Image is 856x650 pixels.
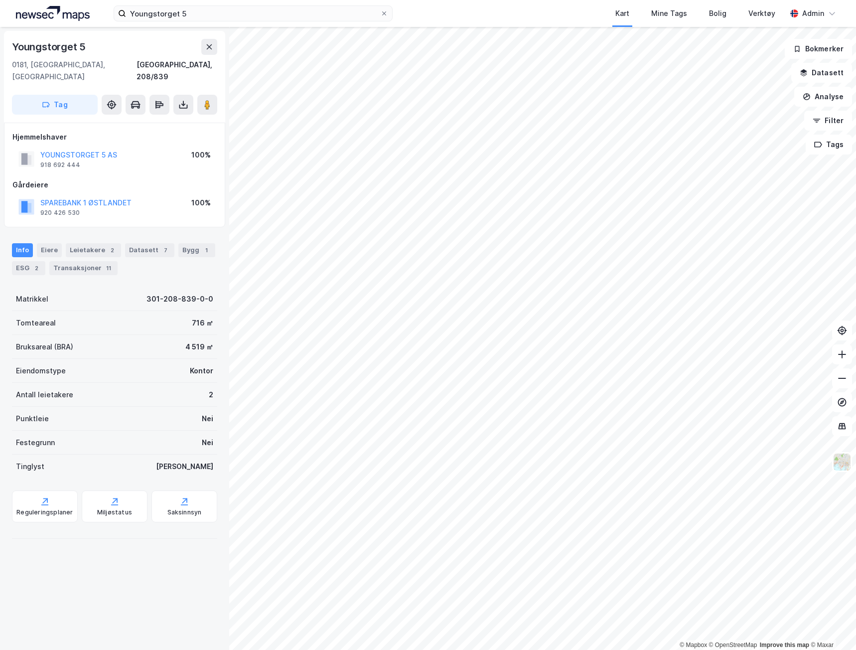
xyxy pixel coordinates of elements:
[191,149,211,161] div: 100%
[16,389,73,401] div: Antall leietakere
[12,131,217,143] div: Hjemmelshaver
[37,243,62,257] div: Eiere
[785,39,852,59] button: Bokmerker
[190,365,213,377] div: Kontor
[40,161,80,169] div: 918 692 444
[40,209,80,217] div: 920 426 530
[97,508,132,516] div: Miljøstatus
[16,317,56,329] div: Tomteareal
[125,243,174,257] div: Datasett
[66,243,121,257] div: Leietakere
[12,243,33,257] div: Info
[615,7,629,19] div: Kart
[760,642,809,649] a: Improve this map
[16,341,73,353] div: Bruksareal (BRA)
[802,7,824,19] div: Admin
[192,317,213,329] div: 716 ㎡
[16,293,48,305] div: Matrikkel
[794,87,852,107] button: Analyse
[201,245,211,255] div: 1
[804,111,852,131] button: Filter
[202,413,213,425] div: Nei
[16,6,90,21] img: logo.a4113a55bc3d86da70a041830d287a7e.svg
[107,245,117,255] div: 2
[209,389,213,401] div: 2
[833,453,852,472] img: Z
[16,365,66,377] div: Eiendomstype
[16,461,44,473] div: Tinglyst
[16,437,55,449] div: Festegrunn
[137,59,217,83] div: [GEOGRAPHIC_DATA], 208/839
[160,245,170,255] div: 7
[680,642,707,649] a: Mapbox
[49,261,118,275] div: Transaksjoner
[126,6,380,21] input: Søk på adresse, matrikkel, gårdeiere, leietakere eller personer
[104,263,114,273] div: 11
[156,461,213,473] div: [PERSON_NAME]
[12,95,98,115] button: Tag
[191,197,211,209] div: 100%
[178,243,215,257] div: Bygg
[791,63,852,83] button: Datasett
[748,7,775,19] div: Verktøy
[16,413,49,425] div: Punktleie
[709,642,757,649] a: OpenStreetMap
[806,602,856,650] div: Kontrollprogram for chat
[202,437,213,449] div: Nei
[709,7,726,19] div: Bolig
[146,293,213,305] div: 301-208-839-0-0
[16,508,73,516] div: Reguleringsplaner
[806,135,852,155] button: Tags
[12,39,88,55] div: Youngstorget 5
[806,602,856,650] iframe: Chat Widget
[12,59,137,83] div: 0181, [GEOGRAPHIC_DATA], [GEOGRAPHIC_DATA]
[167,508,202,516] div: Saksinnsyn
[31,263,41,273] div: 2
[12,179,217,191] div: Gårdeiere
[651,7,687,19] div: Mine Tags
[12,261,45,275] div: ESG
[185,341,213,353] div: 4 519 ㎡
